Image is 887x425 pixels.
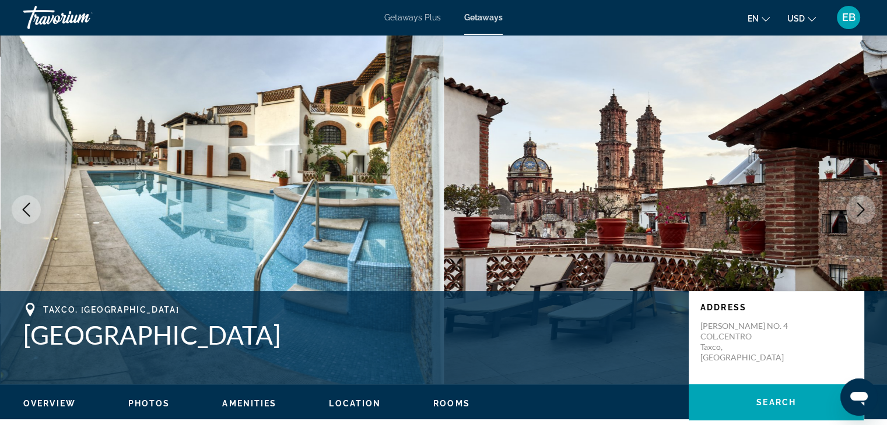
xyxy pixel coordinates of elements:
[756,398,796,407] span: Search
[43,305,179,314] span: Taxco, [GEOGRAPHIC_DATA]
[846,195,875,224] button: Next image
[840,378,878,416] iframe: Button to launch messaging window
[833,5,864,30] button: User Menu
[12,195,41,224] button: Previous image
[700,303,852,312] p: Address
[787,14,805,23] span: USD
[842,12,856,23] span: EB
[329,398,381,409] button: Location
[23,320,677,350] h1: [GEOGRAPHIC_DATA]
[23,2,140,33] a: Travorium
[222,398,276,409] button: Amenities
[748,14,759,23] span: en
[23,398,76,409] button: Overview
[700,321,794,363] p: [PERSON_NAME] NO. 4 COL.CENTRO Taxco, [GEOGRAPHIC_DATA]
[433,398,470,409] button: Rooms
[384,13,441,22] a: Getaways Plus
[464,13,503,22] a: Getaways
[128,398,170,409] button: Photos
[748,10,770,27] button: Change language
[689,384,864,420] button: Search
[787,10,816,27] button: Change currency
